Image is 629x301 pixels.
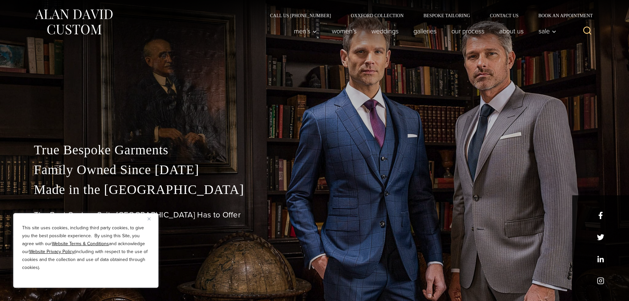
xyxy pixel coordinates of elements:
span: Men’s [294,28,317,34]
a: About Us [492,24,531,38]
button: View Search Form [579,23,595,39]
nav: Primary Navigation [286,24,560,38]
a: Our Process [444,24,492,38]
a: Oxxford Collection [341,13,413,18]
nav: Secondary Navigation [260,13,595,18]
a: Website Terms & Conditions [52,240,109,247]
a: Galleries [406,24,444,38]
a: Contact Us [480,13,529,18]
p: This site uses cookies, including third party cookies, to give you the best possible experience. ... [22,224,150,272]
a: Book an Appointment [528,13,595,18]
h1: The Best Custom Suits [GEOGRAPHIC_DATA] Has to Offer [34,210,595,220]
img: Close [148,217,151,220]
img: Alan David Custom [34,7,113,37]
span: Sale [539,28,556,34]
p: True Bespoke Garments Family Owned Since [DATE] Made in the [GEOGRAPHIC_DATA] [34,140,595,200]
a: weddings [364,24,406,38]
button: Close [148,215,156,223]
a: Website Privacy Policy [29,248,74,255]
a: Bespoke Tailoring [413,13,480,18]
a: Women’s [324,24,364,38]
a: Call Us [PHONE_NUMBER] [260,13,341,18]
iframe: Opens a widget where you can chat to one of our agents [587,281,622,298]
